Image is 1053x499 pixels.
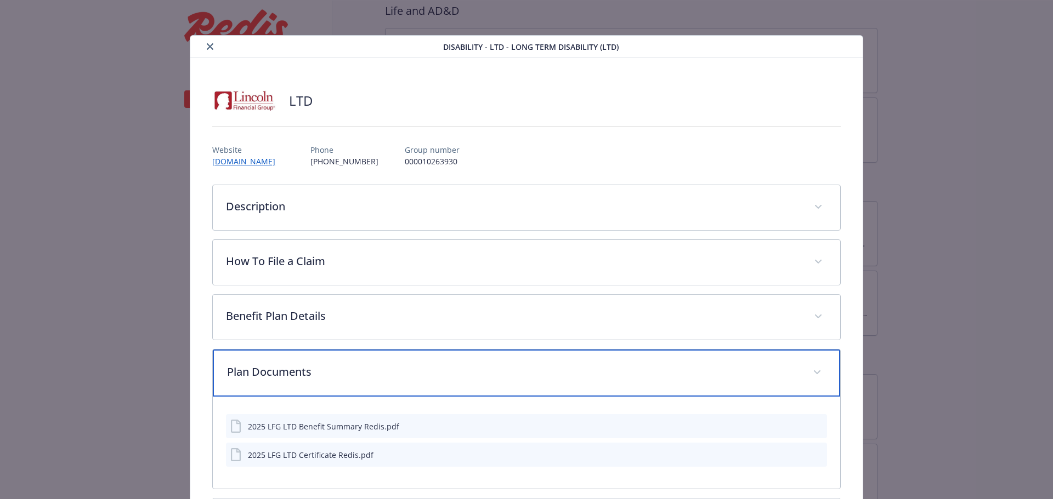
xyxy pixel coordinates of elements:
button: preview file [813,421,823,432]
p: How To File a Claim [226,253,801,269]
div: 2025 LFG LTD Benefit Summary Redis.pdf [248,421,399,432]
div: 2025 LFG LTD Certificate Redis.pdf [248,449,373,461]
p: Benefit Plan Details [226,308,801,324]
p: Website [212,144,284,156]
p: 000010263930 [405,156,460,167]
a: [DOMAIN_NAME] [212,156,284,167]
p: Phone [310,144,378,156]
button: preview file [813,449,823,461]
div: Description [213,185,841,230]
p: [PHONE_NUMBER] [310,156,378,167]
div: Plan Documents [213,349,841,397]
h2: LTD [289,91,313,110]
div: How To File a Claim [213,240,841,285]
div: Plan Documents [213,397,841,489]
button: download file [795,421,804,432]
p: Description [226,198,801,215]
div: Benefit Plan Details [213,295,841,340]
p: Plan Documents [227,364,800,380]
img: Lincoln Financial Group [212,84,278,117]
button: close [203,40,217,53]
span: Disability - LTD - Long Term Disability (LTD) [443,41,619,53]
button: download file [795,449,804,461]
p: Group number [405,144,460,156]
